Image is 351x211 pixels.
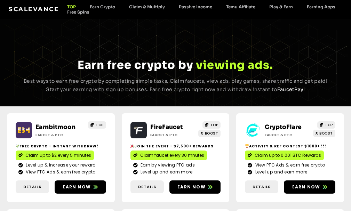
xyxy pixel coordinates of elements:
[60,9,96,15] a: Free Spins
[319,131,333,136] span: BOOST
[63,184,91,190] span: Earn now
[130,144,221,149] h2: Join the event - $7,500+ Rewards
[16,151,94,160] a: Claim up to $2 every 5 minutes
[130,144,134,148] img: 🎉
[122,4,172,9] a: Claim & Multiply
[83,4,122,9] a: Earn Crypto
[139,162,195,168] span: Earn by viewing PTC ads
[198,130,221,137] a: BOOST
[17,77,334,94] p: Best ways to earn free crypto by completing simple tasks. Claim faucets, view ads, play games, sh...
[24,169,95,175] span: View PTC Ads & earn free crypto
[265,123,302,131] a: CryptoFlare
[60,4,342,15] nav: Menu
[325,122,333,128] span: TOP
[138,184,156,190] span: Details
[35,123,75,131] a: Earnbitmoon
[16,144,19,148] img: 💸
[16,180,49,193] a: Details
[253,184,271,190] span: Details
[313,130,335,137] a: BOOST
[150,132,197,138] h2: Faucet & PTC
[23,184,41,190] span: Details
[245,144,249,148] img: 🏆
[150,123,183,131] a: FireFaucet
[205,131,218,136] span: BOOST
[130,151,207,160] a: Claim faucet every 30 mnutes
[35,132,82,138] h2: Faucet & PTC
[262,4,300,9] a: Play & Earn
[25,152,91,159] span: Claim up to $2 every 5 minutes
[78,58,193,72] span: Earn free crypto by
[172,4,219,9] a: Passive Income
[265,132,311,138] h2: Faucet & PTC
[24,162,96,168] span: Level up & Increase your reward
[169,180,221,194] a: Earn now
[177,184,206,190] span: Earn now
[277,86,304,92] a: FaucetPay
[245,180,278,193] a: Details
[219,4,262,9] a: Temu Affiliate
[202,121,221,129] a: TOP
[284,180,335,194] a: Earn now
[245,151,324,160] a: Claim up to 0.001 BTC Rewards
[55,180,106,194] a: Earn now
[317,121,335,129] a: TOP
[140,152,204,159] span: Claim faucet every 30 mnutes
[9,6,59,13] a: Scalevance
[88,121,106,129] a: TOP
[254,169,308,175] span: Level up and earn more
[130,180,164,193] a: Details
[254,162,325,168] span: View PTC Ads & earn free crypto
[300,4,342,9] a: Earning Apps
[139,169,193,175] span: Level up and earn more
[255,152,321,159] span: Claim up to 0.001 BTC Rewards
[245,144,335,149] h2: Activity & ref contest $1000+ !!!
[96,122,104,128] span: TOP
[292,184,320,190] span: Earn now
[60,4,83,9] a: TOP
[210,122,218,128] span: TOP
[16,144,106,149] h2: Free crypto - Instant withdraw!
